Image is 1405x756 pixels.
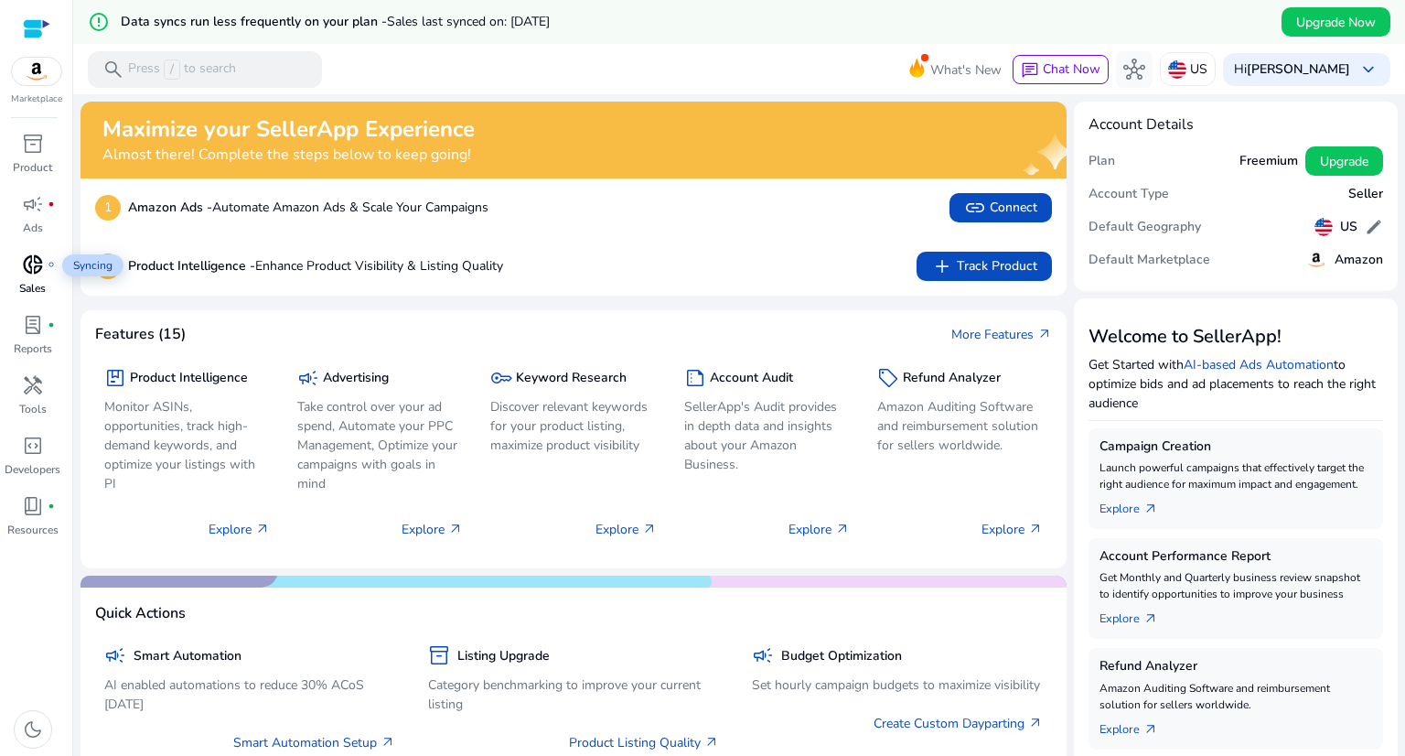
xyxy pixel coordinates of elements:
[5,461,60,478] p: Developers
[22,435,44,457] span: code_blocks
[684,397,850,474] p: SellerApp's Audit provides in depth data and insights about your Amazon Business.
[1282,7,1390,37] button: Upgrade Now
[1340,220,1357,235] h5: US
[684,367,706,389] span: summarize
[11,92,62,106] p: Marketplace
[102,146,475,164] h4: Almost there! Complete the steps below to keep going!
[448,522,463,536] span: arrow_outward
[1190,53,1207,85] p: US
[102,116,475,143] h2: Maximize your SellerApp Experience
[104,644,126,666] span: campaign
[964,197,986,219] span: link
[22,374,44,396] span: handyman
[1099,602,1173,628] a: Explorearrow_outward
[903,371,1001,386] h5: Refund Analyzer
[22,254,44,275] span: donut_small
[964,197,1037,219] span: Connect
[428,675,719,714] p: Category benchmarking to improve your current listing
[1143,611,1158,626] span: arrow_outward
[381,735,395,750] span: arrow_outward
[128,199,212,216] b: Amazon Ads -
[1028,716,1043,730] span: arrow_outward
[490,397,656,455] p: Discover relevant keywords for your product listing, maximize product visibility
[62,254,123,276] span: Syncing
[22,495,44,517] span: book_4
[102,59,124,81] span: search
[1143,722,1158,737] span: arrow_outward
[1348,187,1383,202] h5: Seller
[23,220,43,236] p: Ads
[877,367,899,389] span: sell
[1099,439,1372,455] h5: Campaign Creation
[835,522,850,536] span: arrow_outward
[128,59,236,80] p: Press to search
[1116,51,1153,88] button: hub
[931,255,1037,277] span: Track Product
[1043,60,1100,78] span: Chat Now
[121,15,550,30] h5: Data syncs run less frequently on your plan -
[1247,60,1350,78] b: [PERSON_NAME]
[12,58,61,85] img: amazon.svg
[1089,220,1201,235] h5: Default Geography
[104,675,395,714] p: AI enabled automations to reduce 30% ACoS [DATE]
[1184,356,1334,373] a: AI-based Ads Automation
[255,522,270,536] span: arrow_outward
[1335,253,1383,268] h5: Amazon
[1123,59,1145,81] span: hub
[164,59,180,80] span: /
[931,255,953,277] span: add
[1089,253,1210,268] h5: Default Marketplace
[95,326,186,343] h4: Features (15)
[710,371,793,386] h5: Account Audit
[22,133,44,155] span: inventory_2
[48,321,55,329] span: fiber_manual_record
[13,159,52,176] p: Product
[1099,659,1372,675] h5: Refund Analyzer
[874,714,1043,733] a: Create Custom Dayparting
[48,261,55,268] span: fiber_manual_record
[134,649,241,664] h5: Smart Automation
[209,520,270,539] p: Explore
[1089,326,1383,348] h3: Welcome to SellerApp!
[7,522,59,538] p: Resources
[1168,60,1186,79] img: us.svg
[428,644,450,666] span: inventory_2
[297,367,319,389] span: campaign
[457,649,550,664] h5: Listing Upgrade
[1013,55,1109,84] button: chatChat Now
[323,371,389,386] h5: Advertising
[1028,522,1043,536] span: arrow_outward
[1099,549,1372,565] h5: Account Performance Report
[1099,459,1372,492] p: Launch powerful campaigns that effectively target the right audience for maximum impact and engag...
[1305,146,1383,176] button: Upgrade
[877,397,1043,455] p: Amazon Auditing Software and reimbursement solution for sellers worldwide.
[752,675,1043,695] p: Set hourly campaign budgets to maximize visibility
[1089,355,1383,413] p: Get Started with to optimize bids and ad placements to reach the right audience
[1099,713,1173,739] a: Explorearrow_outward
[1234,63,1350,76] p: Hi
[516,371,627,386] h5: Keyword Research
[949,193,1052,222] button: linkConnect
[490,367,512,389] span: key
[752,644,774,666] span: campaign
[402,520,463,539] p: Explore
[569,733,719,752] a: Product Listing Quality
[930,54,1002,86] span: What's New
[1021,61,1039,80] span: chat
[233,733,395,752] a: Smart Automation Setup
[19,280,46,297] p: Sales
[88,11,110,33] mat-icon: error_outline
[95,605,186,622] h4: Quick Actions
[1305,249,1327,271] img: amazon.svg
[781,649,902,664] h5: Budget Optimization
[1089,154,1115,169] h5: Plan
[1099,569,1372,602] p: Get Monthly and Quarterly business review snapshot to identify opportunities to improve your busi...
[642,522,657,536] span: arrow_outward
[1320,152,1368,171] span: Upgrade
[104,397,270,493] p: Monitor ASINs, opportunities, track high-demand keywords, and optimize your listings with PI
[1099,680,1372,713] p: Amazon Auditing Software and reimbursement solution for sellers worldwide.
[22,718,44,740] span: dark_mode
[1239,154,1298,169] h5: Freemium
[1089,187,1169,202] h5: Account Type
[1143,502,1158,516] span: arrow_outward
